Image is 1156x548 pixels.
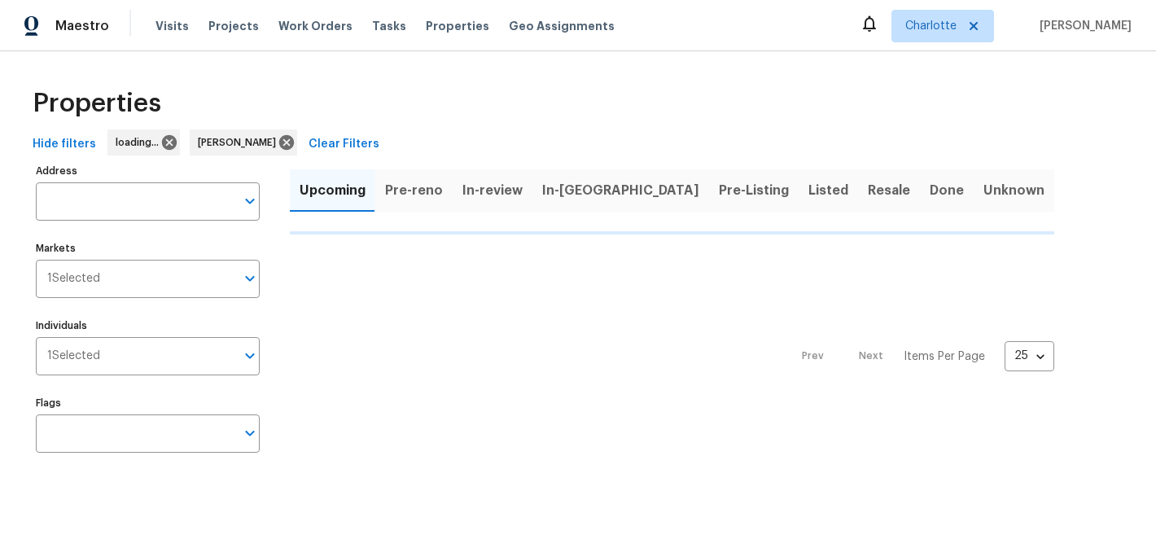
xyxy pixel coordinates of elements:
[239,267,261,290] button: Open
[55,18,109,34] span: Maestro
[239,190,261,213] button: Open
[47,272,100,286] span: 1 Selected
[190,129,297,156] div: [PERSON_NAME]
[904,349,985,365] p: Items Per Page
[426,18,489,34] span: Properties
[385,179,443,202] span: Pre-reno
[868,179,910,202] span: Resale
[719,179,789,202] span: Pre-Listing
[36,166,260,176] label: Address
[462,179,523,202] span: In-review
[239,422,261,445] button: Open
[278,18,352,34] span: Work Orders
[300,179,366,202] span: Upcoming
[26,129,103,160] button: Hide filters
[808,179,848,202] span: Listed
[1005,335,1054,377] div: 25
[33,95,161,112] span: Properties
[239,344,261,367] button: Open
[786,244,1054,469] nav: Pagination Navigation
[1033,18,1132,34] span: [PERSON_NAME]
[155,18,189,34] span: Visits
[36,321,260,331] label: Individuals
[36,243,260,253] label: Markets
[905,18,957,34] span: Charlotte
[198,134,282,151] span: [PERSON_NAME]
[116,134,165,151] span: loading...
[33,134,96,155] span: Hide filters
[309,134,379,155] span: Clear Filters
[36,398,260,408] label: Flags
[107,129,180,156] div: loading...
[302,129,386,160] button: Clear Filters
[542,179,699,202] span: In-[GEOGRAPHIC_DATA]
[208,18,259,34] span: Projects
[47,349,100,363] span: 1 Selected
[509,18,615,34] span: Geo Assignments
[983,179,1044,202] span: Unknown
[372,20,406,32] span: Tasks
[930,179,964,202] span: Done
